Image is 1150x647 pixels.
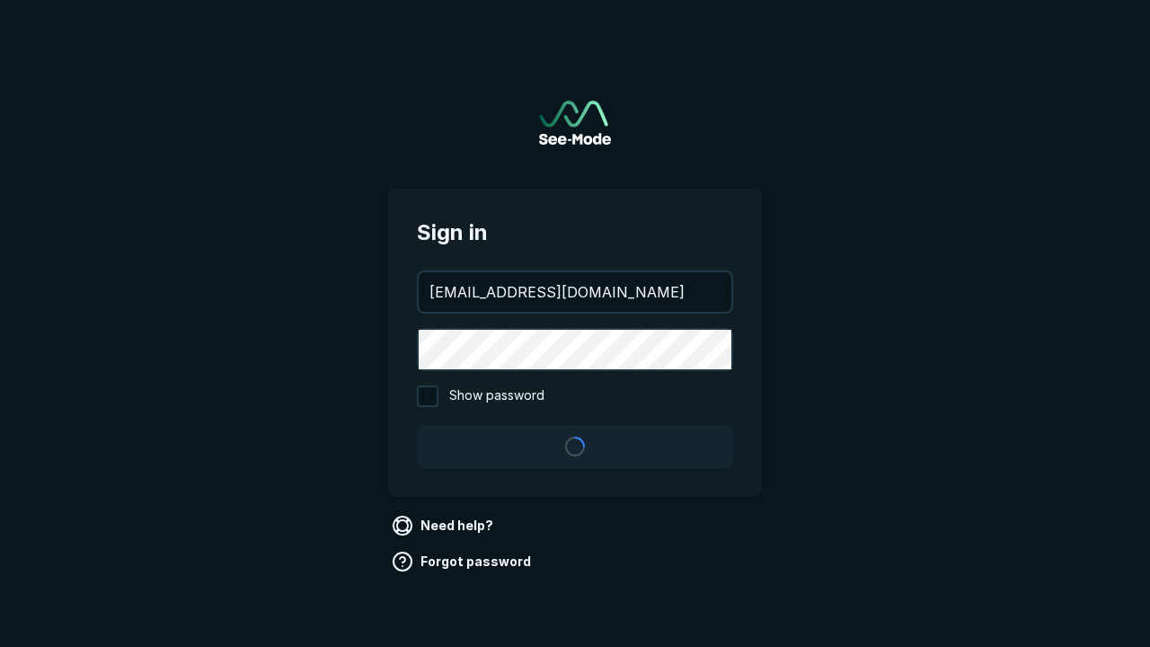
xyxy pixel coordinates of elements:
a: Need help? [388,511,500,540]
a: Go to sign in [539,101,611,145]
span: Sign in [417,217,733,249]
img: See-Mode Logo [539,101,611,145]
input: your@email.com [419,272,731,312]
span: Show password [449,386,544,407]
a: Forgot password [388,547,538,576]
